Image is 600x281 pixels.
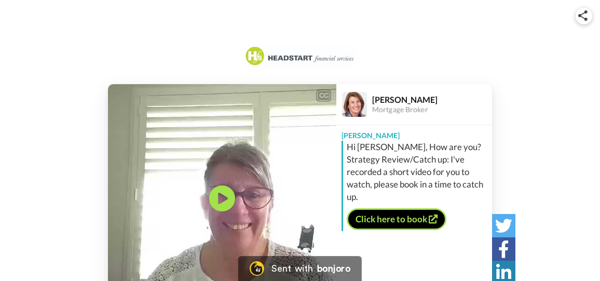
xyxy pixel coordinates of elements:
[250,261,264,276] img: Bonjoro Logo
[317,90,330,101] div: CC
[336,125,492,141] div: [PERSON_NAME]
[238,256,362,281] a: Bonjoro LogoSent withbonjoro
[347,141,489,203] div: Hi [PERSON_NAME], How are you? Strategy Review/Catch up: I've recorded a short video for you to w...
[317,264,350,273] div: bonjoro
[243,44,357,69] img: Headstart Team logo
[372,105,492,114] div: Mortgage Broker
[347,208,446,230] a: Click here to book
[342,92,367,117] img: Profile Image
[372,95,492,104] div: [PERSON_NAME]
[271,264,313,273] div: Sent with
[578,10,588,21] img: ic_share.svg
